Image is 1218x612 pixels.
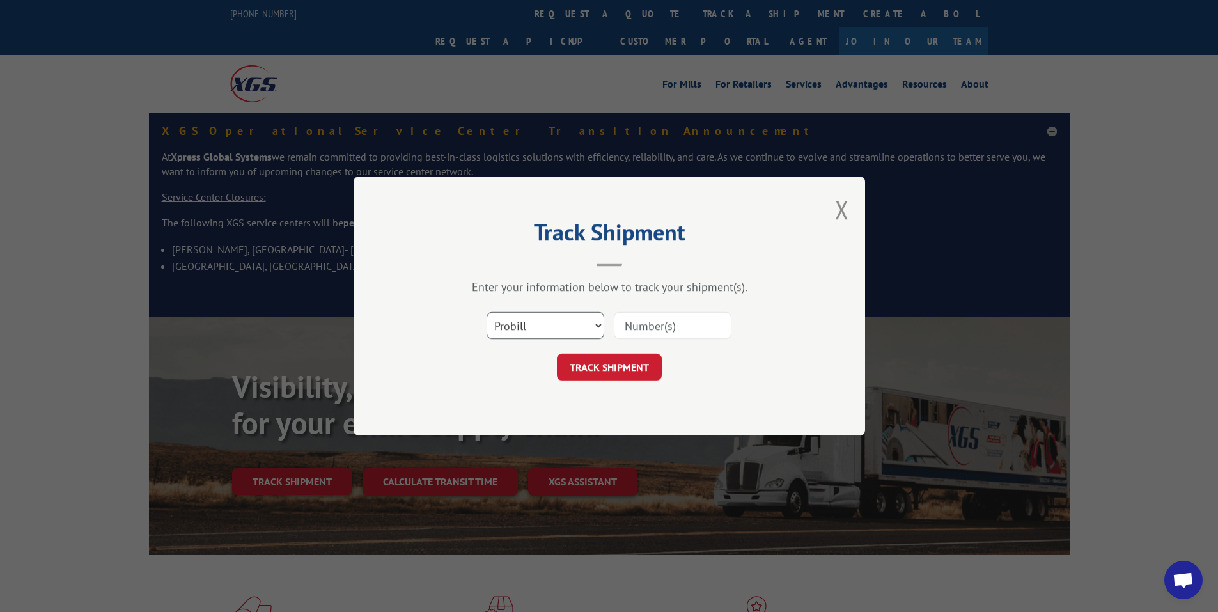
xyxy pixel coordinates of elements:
div: Enter your information below to track your shipment(s). [418,279,801,294]
button: TRACK SHIPMENT [557,354,662,381]
a: Open chat [1164,561,1203,599]
input: Number(s) [614,312,731,339]
h2: Track Shipment [418,223,801,247]
button: Close modal [835,192,849,226]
